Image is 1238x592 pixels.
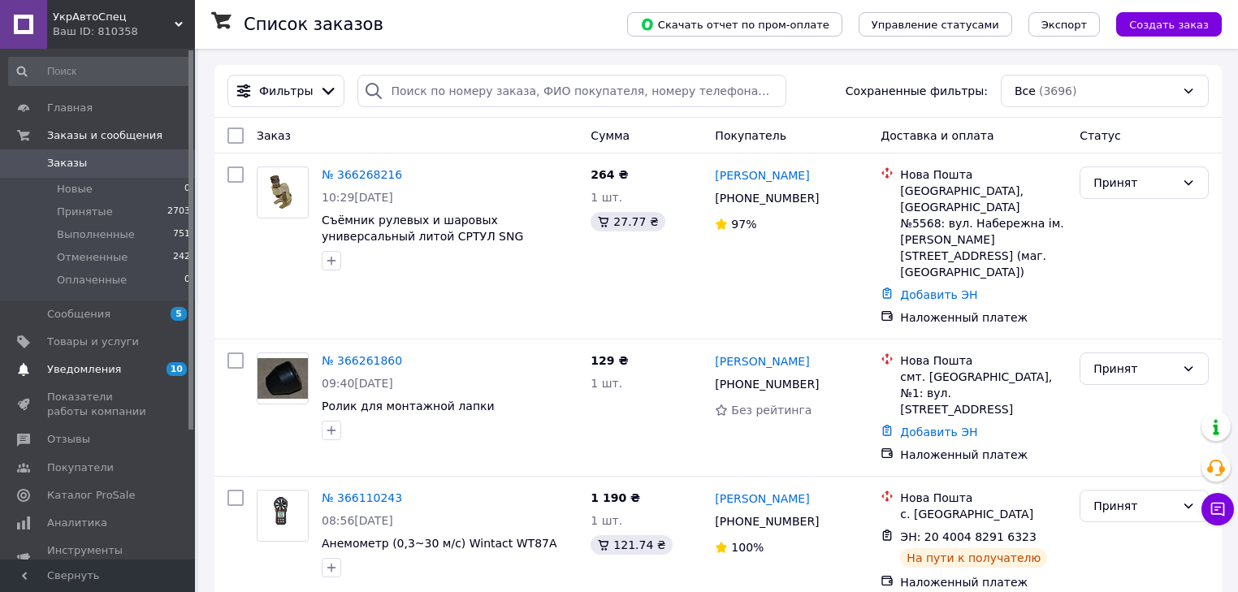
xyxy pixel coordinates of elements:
span: Главная [47,101,93,115]
span: 2703 [167,205,190,219]
span: Заказы и сообщения [47,128,162,143]
a: [PERSON_NAME] [715,490,809,507]
img: Фото товару [258,174,308,212]
span: 08:56[DATE] [322,514,393,527]
div: Ваш ID: 810358 [53,24,195,39]
span: Создать заказ [1129,19,1209,31]
span: 5 [171,307,187,321]
div: 121.74 ₴ [591,535,672,555]
span: Скачать отчет по пром-оплате [640,17,829,32]
div: с. [GEOGRAPHIC_DATA] [900,506,1067,522]
div: Нова Пошта [900,490,1067,506]
span: Сообщения [47,307,110,322]
a: Съёмник рулевых и шаровых универсальный литой СРТУЛ SNG [322,214,523,243]
div: Нова Пошта [900,166,1067,183]
span: Фильтры [259,83,313,99]
button: Чат с покупателем [1201,493,1234,525]
span: 10:29[DATE] [322,191,393,204]
a: Фото товару [257,166,309,218]
div: Принят [1093,497,1175,515]
span: Заказ [257,129,291,142]
span: Товары и услуги [47,335,139,349]
div: 27.77 ₴ [591,212,664,231]
span: Каталог ProSale [47,488,135,503]
div: [PHONE_NUMBER] [712,373,822,395]
div: Нова Пошта [900,352,1067,369]
div: Принят [1093,174,1175,192]
div: Принят [1093,360,1175,378]
img: Фото товару [258,358,308,400]
span: Выполненные [57,227,135,242]
span: 242 [173,250,190,265]
div: Наложенный платеж [900,574,1067,590]
span: Без рейтинга [731,404,812,417]
img: Фото товару [258,492,308,539]
div: смт. [GEOGRAPHIC_DATA], №1: вул. [STREET_ADDRESS] [900,369,1067,417]
span: Отзывы [47,432,90,447]
span: (3696) [1039,84,1077,97]
span: Покупатель [715,129,786,142]
span: Оплаченные [57,273,127,287]
span: Показатели работы компании [47,390,150,419]
span: 264 ₴ [591,168,628,181]
span: 1 шт. [591,191,622,204]
span: Заказы [47,156,87,171]
a: № 366110243 [322,491,402,504]
button: Управление статусами [859,12,1012,37]
div: Наложенный платеж [900,309,1067,326]
span: 1 190 ₴ [591,491,640,504]
div: [GEOGRAPHIC_DATA], [GEOGRAPHIC_DATA] №5568: вул. Набережна ім. [PERSON_NAME][STREET_ADDRESS] (маг... [900,183,1067,280]
span: Экспорт [1041,19,1087,31]
a: [PERSON_NAME] [715,167,809,184]
span: Управление статусами [872,19,999,31]
a: Добавить ЭН [900,426,977,439]
span: Все [1015,83,1036,99]
span: 100% [731,541,764,554]
a: Анемометр (0,3~30 м/с) Wintact WT87A [322,537,557,550]
span: Принятые [57,205,113,219]
span: Статус [1080,129,1121,142]
input: Поиск [8,57,192,86]
div: На пути к получателю [900,548,1047,568]
a: № 366268216 [322,168,402,181]
span: Новые [57,182,93,197]
button: Экспорт [1028,12,1100,37]
a: Создать заказ [1100,17,1222,30]
span: 09:40[DATE] [322,377,393,390]
span: Инструменты вебмастера и SEO [47,543,150,573]
span: Сохраненные фильтры: [846,83,988,99]
h1: Список заказов [244,15,383,34]
a: Фото товару [257,352,309,404]
span: ЭН: 20 4004 8291 6323 [900,530,1037,543]
div: Наложенный платеж [900,447,1067,463]
span: Сумма [591,129,630,142]
a: [PERSON_NAME] [715,353,809,369]
a: Добавить ЭН [900,288,977,301]
span: Отмененные [57,250,128,265]
span: 1 шт. [591,514,622,527]
div: [PHONE_NUMBER] [712,510,822,533]
span: 0 [184,273,190,287]
div: [PHONE_NUMBER] [712,187,822,210]
span: 1 шт. [591,377,622,390]
span: Покупатели [47,460,114,475]
span: Аналитика [47,516,107,530]
span: УкрАвтоСпец [53,10,175,24]
span: Уведомления [47,362,121,377]
span: Доставка и оплата [881,129,993,142]
a: Фото товару [257,490,309,542]
a: № 366261860 [322,354,402,367]
a: Ролик для монтажной лапки [322,400,495,413]
span: 10 [167,362,187,376]
span: 97% [731,218,756,231]
span: 751 [173,227,190,242]
span: 129 ₴ [591,354,628,367]
input: Поиск по номеру заказа, ФИО покупателя, номеру телефона, Email, номеру накладной [357,75,786,107]
button: Скачать отчет по пром-оплате [627,12,842,37]
span: 0 [184,182,190,197]
button: Создать заказ [1116,12,1222,37]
